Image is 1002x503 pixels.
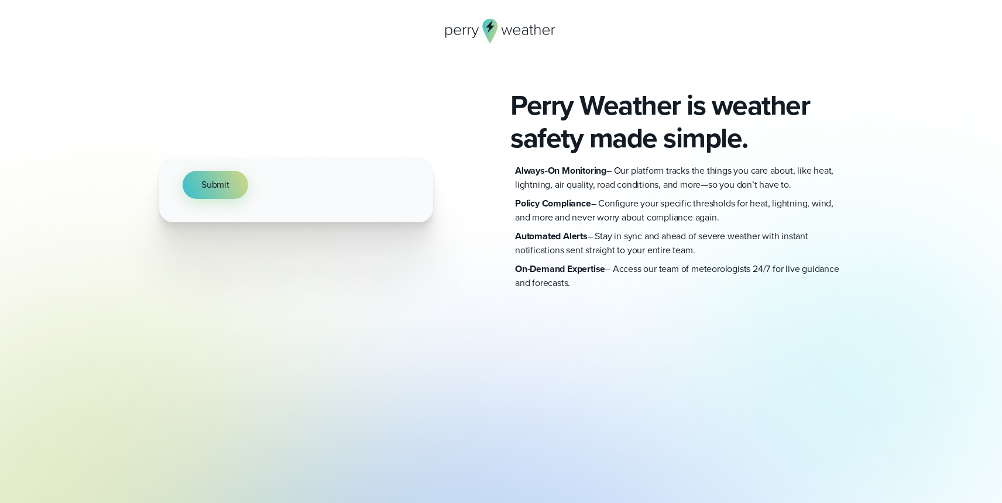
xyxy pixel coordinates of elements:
[515,197,843,225] p: – Configure your specific thresholds for heat, lightning, wind, and more and never worry about co...
[515,262,605,275] strong: On-Demand Expertise
[515,164,606,177] strong: Always-On Monitoring
[515,262,843,290] p: – Access our team of meteorologists 24/7 for live guidance and forecasts.
[515,229,588,243] strong: Automated Alerts
[510,89,843,154] h2: Perry Weather is weather safety made simple.
[183,171,248,199] button: Submit
[515,164,843,192] p: – Our platform tracks the things you care about, like heat, lightning, air quality, road conditio...
[201,178,229,192] span: Submit
[515,229,843,257] p: – Stay in sync and ahead of severe weather with instant notifications sent straight to your entir...
[515,197,591,210] strong: Policy Compliance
